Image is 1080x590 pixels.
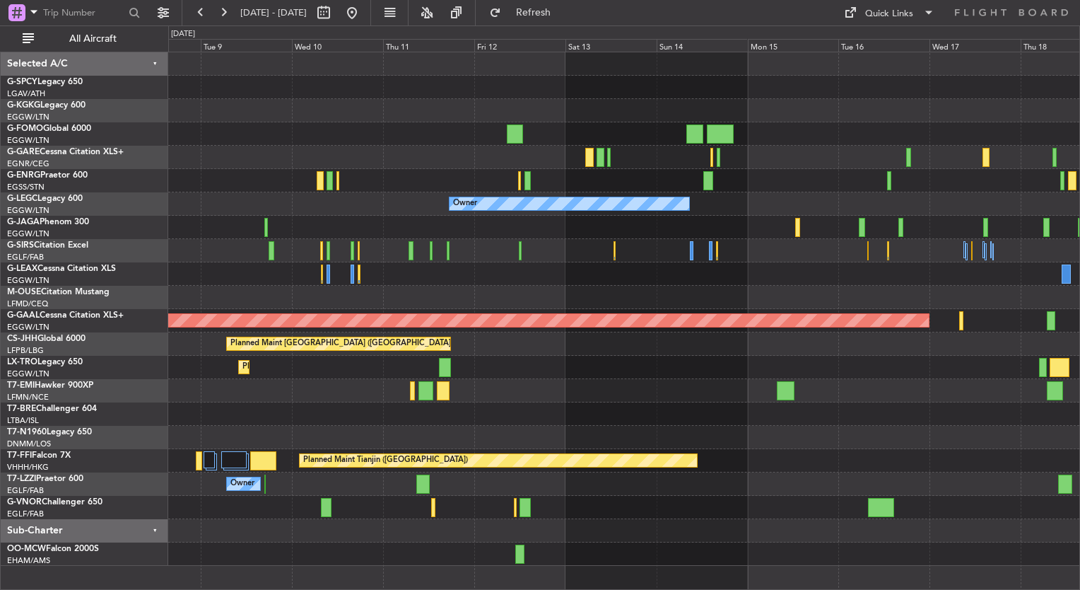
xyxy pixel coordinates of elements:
a: T7-LZZIPraetor 600 [7,475,83,483]
div: Sun 14 [657,39,748,52]
a: EGGW/LTN [7,135,49,146]
span: G-VNOR [7,498,42,507]
input: Trip Number [43,2,124,23]
button: Quick Links [837,1,941,24]
span: G-LEGC [7,195,37,203]
span: G-SPCY [7,78,37,86]
span: T7-LZZI [7,475,36,483]
a: EGGW/LTN [7,229,49,239]
span: [DATE] - [DATE] [240,6,307,19]
span: G-FOMO [7,125,43,133]
a: EGGW/LTN [7,275,49,286]
a: EGGW/LTN [7,112,49,122]
a: EGNR/CEG [7,158,49,169]
a: G-FOMOGlobal 6000 [7,125,91,133]
a: G-SPCYLegacy 650 [7,78,83,86]
a: G-GAALCessna Citation XLS+ [7,311,124,320]
button: All Aircraft [16,28,153,50]
div: Wed 17 [929,39,1021,52]
div: Owner [453,193,477,214]
a: EGLF/FAB [7,509,44,519]
span: G-KGKG [7,101,40,110]
span: Refresh [504,8,563,18]
a: LFPB/LBG [7,345,44,356]
a: EGGW/LTN [7,205,49,216]
a: EGLF/FAB [7,252,44,262]
a: T7-N1960Legacy 650 [7,428,92,436]
div: Planned Maint Tianjin ([GEOGRAPHIC_DATA]) [303,450,468,471]
a: VHHH/HKG [7,462,49,473]
a: G-GARECessna Citation XLS+ [7,148,124,156]
a: T7-EMIHawker 900XP [7,381,93,390]
span: All Aircraft [37,34,149,44]
span: CS-JHH [7,335,37,343]
span: T7-EMI [7,381,35,390]
a: LFMN/NCE [7,392,49,403]
a: OO-MCWFalcon 2000S [7,545,99,553]
div: [DATE] [171,28,195,40]
a: EGGW/LTN [7,369,49,379]
a: CS-JHHGlobal 6000 [7,335,86,343]
span: G-GARE [7,148,40,156]
span: G-JAGA [7,218,40,226]
a: G-ENRGPraetor 600 [7,171,88,180]
span: T7-N1960 [7,428,47,436]
span: LX-TRO [7,358,37,366]
span: G-LEAX [7,265,37,273]
span: OO-MCW [7,545,46,553]
div: Tue 16 [838,39,929,52]
a: EGLF/FAB [7,485,44,496]
a: G-VNORChallenger 650 [7,498,102,507]
a: T7-BREChallenger 604 [7,405,97,413]
a: LTBA/ISL [7,415,39,426]
div: Planned Maint [GEOGRAPHIC_DATA] ([GEOGRAPHIC_DATA]) [230,333,453,354]
span: G-ENRG [7,171,40,180]
span: T7-BRE [7,405,36,413]
a: G-LEGCLegacy 600 [7,195,83,203]
a: EHAM/AMS [7,555,50,566]
a: M-OUSECitation Mustang [7,288,110,296]
button: Refresh [483,1,568,24]
div: Fri 12 [474,39,565,52]
div: Thu 11 [383,39,474,52]
a: G-JAGAPhenom 300 [7,218,89,226]
span: G-GAAL [7,311,40,320]
div: Quick Links [865,7,913,21]
span: M-OUSE [7,288,41,296]
a: EGSS/STN [7,182,45,192]
span: G-SIRS [7,241,34,250]
a: LX-TROLegacy 650 [7,358,83,366]
div: Tue 9 [201,39,292,52]
a: T7-FFIFalcon 7X [7,451,71,460]
a: DNMM/LOS [7,439,51,449]
div: Mon 15 [748,39,839,52]
span: T7-FFI [7,451,32,460]
a: LGAV/ATH [7,88,45,99]
div: Owner [230,473,254,494]
a: LFMD/CEQ [7,299,48,309]
div: Wed 10 [292,39,383,52]
a: EGGW/LTN [7,322,49,332]
a: G-SIRSCitation Excel [7,241,88,250]
a: G-KGKGLegacy 600 [7,101,86,110]
a: G-LEAXCessna Citation XLS [7,265,116,273]
div: Planned Maint Dusseldorf [242,357,335,378]
div: Sat 13 [565,39,657,52]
